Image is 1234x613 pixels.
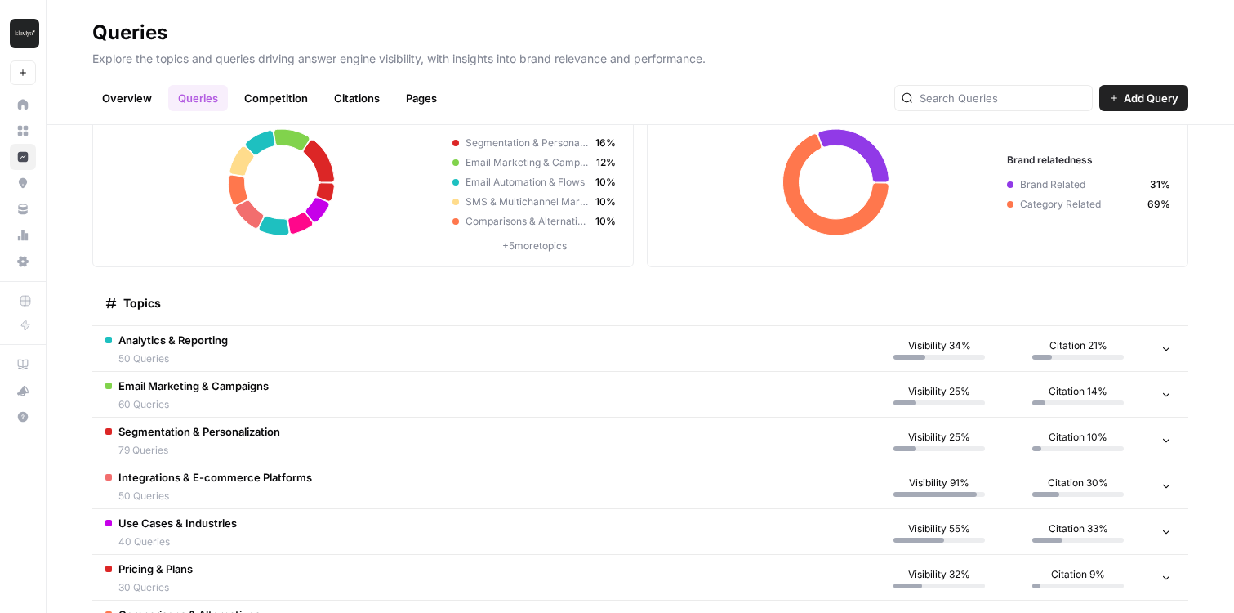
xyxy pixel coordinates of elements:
div: What's new? [11,378,35,403]
span: Topics [123,295,161,311]
a: Browse [10,118,36,144]
a: Insights [10,144,36,170]
span: Segmentation & Personalization [466,136,589,150]
span: 10% [595,214,616,229]
a: Queries [168,85,228,111]
span: Visibility 25% [908,430,970,445]
input: Search Queries [920,90,1085,106]
span: Email Automation & Flows [466,175,589,190]
span: Email Marketing & Campaigns [466,155,590,170]
p: + 5 more topics [452,239,616,253]
span: 10% [595,195,616,209]
span: Visibility 55% [908,521,970,536]
a: Your Data [10,196,36,222]
a: AirOps Academy [10,351,36,378]
span: 60 Queries [118,397,269,412]
span: 50 Queries [118,351,228,366]
span: Visibility 32% [908,567,970,582]
span: 50 Queries [118,489,312,503]
span: Use Cases & Industries [118,515,237,531]
a: Citations [324,85,390,111]
span: 10% [595,175,616,190]
span: Add Query [1124,90,1178,106]
button: Help + Support [10,404,36,430]
span: Analytics & Reporting [118,332,228,348]
span: Category Related [1020,197,1141,212]
span: Visibility 91% [909,476,969,490]
a: Overview [92,85,162,111]
span: 30 Queries [118,580,193,595]
span: 79 Queries [118,443,280,458]
span: Comparisons & Alternatives [466,214,589,229]
img: Klaviyo Logo [10,19,39,48]
a: Opportunities [10,170,36,196]
span: Citation 9% [1051,567,1105,582]
button: Workspace: Klaviyo [10,13,36,54]
span: Citation 21% [1049,338,1107,353]
span: Citation 14% [1049,384,1107,399]
span: SMS & Multichannel Marketing [466,195,589,209]
a: Usage [10,222,36,248]
button: Add Query [1099,85,1188,111]
p: Explore the topics and queries driving answer engine visibility, with insights into brand relevan... [92,46,1188,67]
h3: Brand relatedness [1007,153,1170,168]
span: 12% [596,155,616,170]
span: Visibility 34% [908,338,971,353]
span: Brand Related [1020,177,1143,192]
span: 16% [595,136,616,150]
span: Visibility 25% [908,384,970,399]
button: What's new? [10,378,36,404]
span: 40 Queries [118,535,237,549]
div: Queries [92,20,167,46]
a: Pages [396,85,447,111]
span: Email Marketing & Campaigns [118,378,269,394]
span: Citation 33% [1049,521,1108,536]
a: Home [10,92,36,118]
span: 69% [1147,197,1170,212]
span: Segmentation & Personalization [118,423,280,440]
span: Citation 30% [1048,476,1108,490]
a: Settings [10,248,36,275]
span: Pricing & Plans [118,561,193,577]
span: Integrations & E-commerce Platforms [118,469,312,485]
span: Citation 10% [1049,430,1107,445]
span: 31% [1150,177,1170,192]
a: Competition [234,85,318,111]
